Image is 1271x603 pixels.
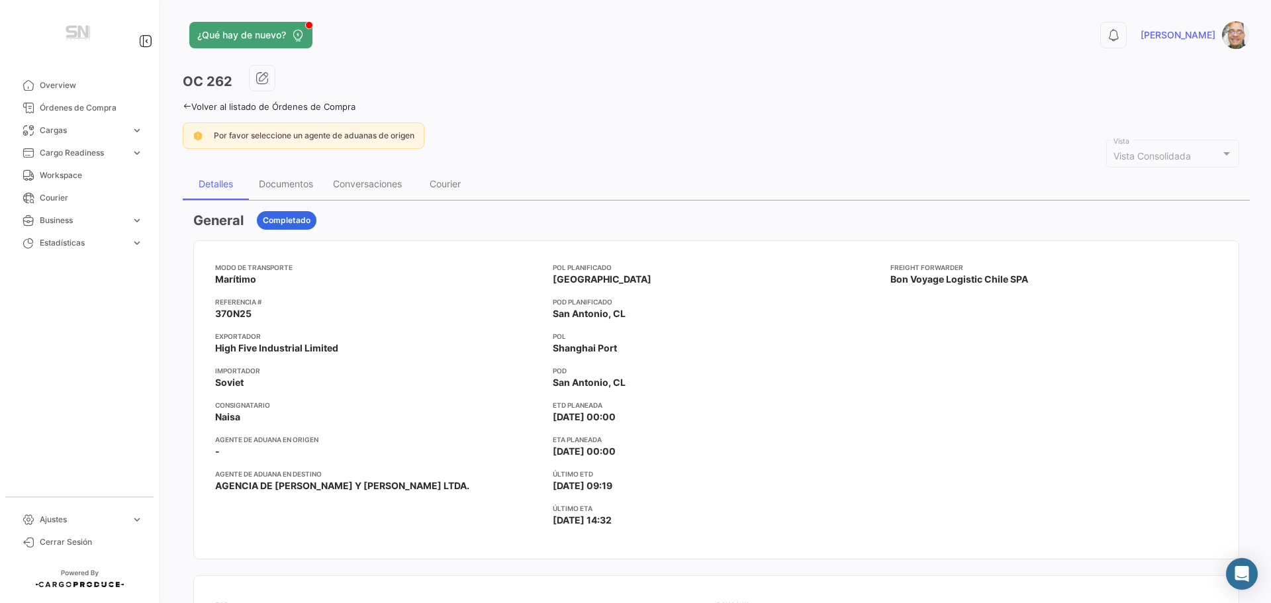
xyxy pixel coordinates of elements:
[215,445,220,458] span: -
[553,503,880,514] app-card-info-title: Último ETA
[553,514,612,527] span: [DATE] 14:32
[183,101,355,112] a: Volver al listado de Órdenes de Compra
[215,479,469,492] span: AGENCIA DE [PERSON_NAME] Y [PERSON_NAME] LTDA.
[430,178,461,189] div: Courier
[40,147,126,159] span: Cargo Readiness
[215,307,252,320] span: 370N25
[214,130,414,140] span: Por favor seleccione un agente de aduanas de origen
[263,214,310,226] span: Completado
[40,514,126,526] span: Ajustes
[40,237,126,249] span: Estadísticas
[40,169,143,181] span: Workspace
[553,262,880,273] app-card-info-title: POL Planificado
[131,237,143,249] span: expand_more
[40,102,143,114] span: Órdenes de Compra
[215,365,542,376] app-card-info-title: Importador
[189,22,312,48] button: ¿Qué hay de nuevo?
[553,331,880,342] app-card-info-title: POL
[333,178,402,189] div: Conversaciones
[553,445,616,458] span: [DATE] 00:00
[199,178,233,189] div: Detalles
[11,187,148,209] a: Courier
[259,178,313,189] div: Documentos
[553,400,880,410] app-card-info-title: ETD planeada
[553,273,651,286] span: [GEOGRAPHIC_DATA]
[11,164,148,187] a: Workspace
[40,192,143,204] span: Courier
[890,262,1217,273] app-card-info-title: Freight Forwarder
[131,514,143,526] span: expand_more
[131,147,143,159] span: expand_more
[215,331,542,342] app-card-info-title: Exportador
[193,211,244,230] h3: General
[215,262,542,273] app-card-info-title: Modo de Transporte
[40,214,126,226] span: Business
[197,28,286,42] span: ¿Qué hay de nuevo?
[131,214,143,226] span: expand_more
[890,273,1028,286] span: Bon Voyage Logistic Chile SPA
[40,124,126,136] span: Cargas
[11,97,148,119] a: Órdenes de Compra
[215,434,542,445] app-card-info-title: Agente de Aduana en Origen
[553,342,617,355] span: Shanghai Port
[215,469,542,479] app-card-info-title: Agente de Aduana en Destino
[1141,28,1215,42] span: [PERSON_NAME]
[215,273,256,286] span: Marítimo
[553,307,626,320] span: San Antonio, CL
[1222,21,1250,49] img: Captura.PNG
[215,342,338,355] span: High Five Industrial Limited
[131,124,143,136] span: expand_more
[553,376,626,389] span: San Antonio, CL
[553,479,612,492] span: [DATE] 09:19
[215,297,542,307] app-card-info-title: Referencia #
[1226,558,1258,590] div: Abrir Intercom Messenger
[553,469,880,479] app-card-info-title: Último ETD
[11,74,148,97] a: Overview
[40,79,143,91] span: Overview
[215,410,240,424] span: Naisa
[553,365,880,376] app-card-info-title: POD
[215,376,244,389] span: Soviet
[553,434,880,445] app-card-info-title: ETA planeada
[183,72,232,91] h3: OC 262
[553,410,616,424] span: [DATE] 00:00
[40,536,143,548] span: Cerrar Sesión
[1113,150,1191,162] mat-select-trigger: Vista Consolidada
[553,297,880,307] app-card-info-title: POD Planificado
[215,400,542,410] app-card-info-title: Consignatario
[46,16,113,53] img: Manufactura+Logo.png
